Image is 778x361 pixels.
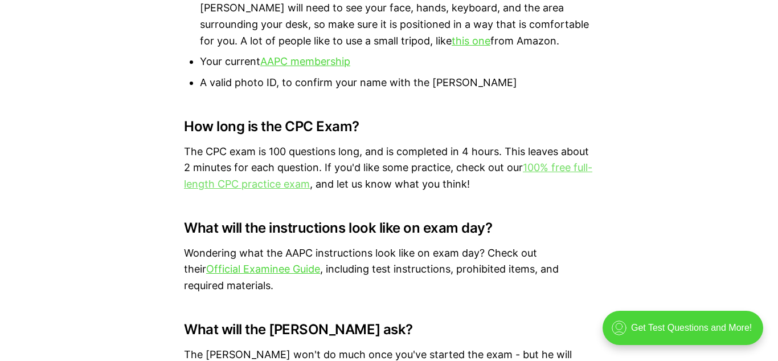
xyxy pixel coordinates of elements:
[184,322,594,338] h3: What will the [PERSON_NAME] ask?
[184,119,594,135] h3: How long is the CPC Exam?
[593,305,778,361] iframe: portal-trigger
[184,220,594,236] h3: What will the instructions look like on exam day?
[260,55,350,67] a: AAPC membership
[452,35,490,47] a: this one
[184,144,594,193] p: The CPC exam is 100 questions long, and is completed in 4 hours. This leaves about 2 minutes for ...
[200,75,594,91] li: A valid photo ID, to confirm your name with the [PERSON_NAME]
[206,263,320,275] a: Official Examinee Guide
[184,245,594,294] p: Wondering what the AAPC instructions look like on exam day? Check out their , including test inst...
[200,54,594,70] li: Your current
